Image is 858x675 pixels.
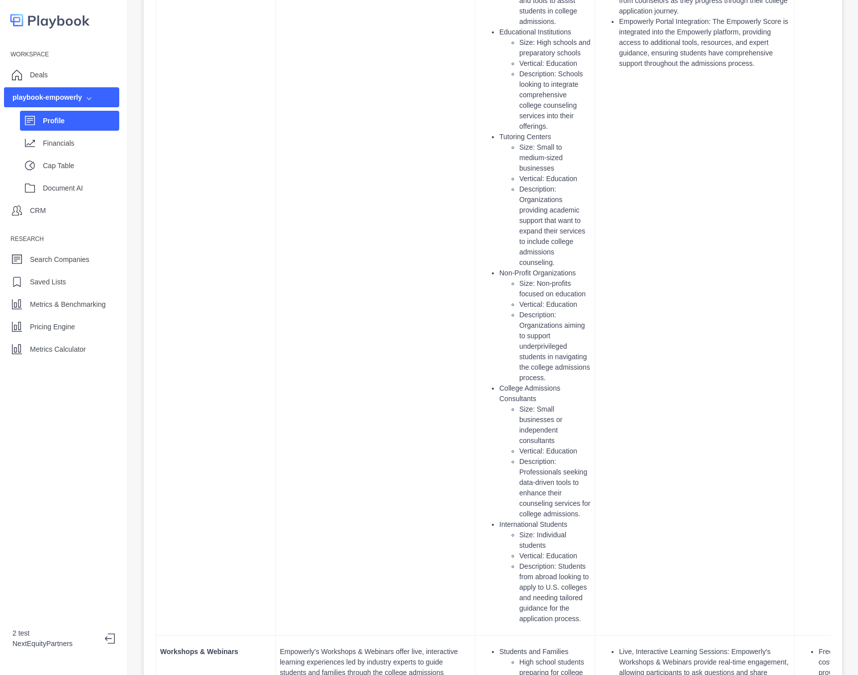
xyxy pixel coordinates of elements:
[519,561,591,624] li: Description: Students from abroad looking to apply to U.S. colleges and needing tailored guidance...
[499,27,591,132] li: Educational Institutions
[519,69,591,132] li: Description: Schools looking to integrate comprehensive college counseling services into their of...
[519,299,591,310] li: Vertical: Education
[519,404,591,446] li: Size: Small businesses or independent consultants
[519,174,591,184] li: Vertical: Education
[10,10,90,30] img: logo-colored
[519,37,591,58] li: Size: High schools and preparatory schools
[519,551,591,561] li: Vertical: Education
[12,628,97,639] p: 2 test
[43,161,119,171] p: Cap Table
[499,132,591,268] li: Tutoring Centers
[43,138,119,149] p: Financials
[519,530,591,551] li: Size: Individual students
[30,70,48,80] p: Deals
[499,519,591,624] li: International Students
[519,278,591,299] li: Size: Non-profits focused on education
[30,254,89,265] p: Search Companies
[30,322,75,332] p: Pricing Engine
[519,456,591,519] li: Description: Professionals seeking data-driven tools to enhance their counseling services for col...
[499,268,591,383] li: Non-Profit Organizations
[519,446,591,456] li: Vertical: Education
[30,344,86,355] p: Metrics Calculator
[519,58,591,69] li: Vertical: Education
[12,92,82,103] div: playbook-empowerly
[30,206,46,216] p: CRM
[30,277,66,287] p: Saved Lists
[12,639,97,649] p: NextEquityPartners
[30,299,106,310] p: Metrics & Benchmarking
[43,183,119,194] p: Document AI
[619,16,790,69] li: Empowerly Portal Integration: The Empowerly Score is integrated into the Empowerly platform, prov...
[519,184,591,268] li: Description: Organizations providing academic support that want to expand their services to inclu...
[519,142,591,174] li: Size: Small to medium-sized businesses
[43,116,119,126] p: Profile
[160,648,238,656] strong: Workshops & Webinars
[499,383,591,519] li: College Admissions Consultants
[519,310,591,383] li: Description: Organizations aiming to support underprivileged students in navigating the college a...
